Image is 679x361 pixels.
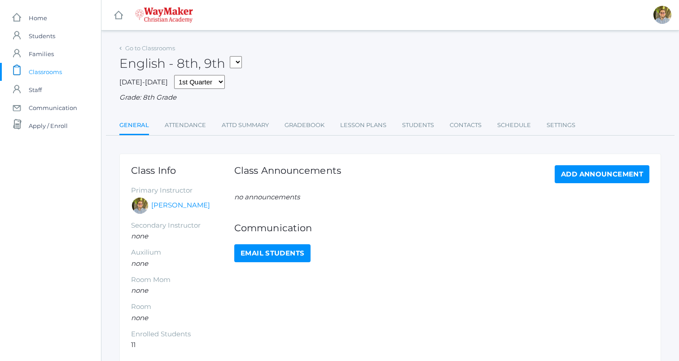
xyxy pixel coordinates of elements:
a: Schedule [497,116,531,134]
em: none [131,259,148,268]
a: [PERSON_NAME] [151,200,210,211]
em: none [131,232,148,240]
span: Families [29,45,54,63]
a: Go to Classrooms [125,44,175,52]
img: 4_waymaker-logo-stack-white.png [135,7,193,23]
a: Add Announcement [555,165,649,183]
a: Settings [547,116,575,134]
div: Kylen Braileanu [131,197,149,215]
li: 11 [131,340,234,350]
h5: Room [131,303,234,311]
h1: Class Announcements [234,165,341,181]
a: Students [402,116,434,134]
span: Staff [29,81,42,99]
em: none [131,286,148,295]
a: Gradebook [285,116,324,134]
h2: English - 8th, 9th [119,57,242,70]
h5: Secondary Instructor [131,222,234,229]
em: none [131,313,148,322]
h1: Communication [234,223,649,233]
span: Students [29,27,55,45]
h1: Class Info [131,165,234,176]
span: Communication [29,99,77,117]
h5: Primary Instructor [131,187,234,194]
span: Home [29,9,47,27]
div: Grade: 8th Grade [119,92,661,103]
a: Email Students [234,244,311,262]
span: Apply / Enroll [29,117,68,135]
em: no announcements [234,193,300,201]
h5: Enrolled Students [131,330,234,338]
div: Kylen Braileanu [653,6,671,24]
span: [DATE]-[DATE] [119,78,168,86]
span: Classrooms [29,63,62,81]
a: Lesson Plans [340,116,386,134]
h5: Room Mom [131,276,234,284]
h5: Auxilium [131,249,234,256]
a: General [119,116,149,136]
a: Attendance [165,116,206,134]
a: Attd Summary [222,116,269,134]
a: Contacts [450,116,482,134]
